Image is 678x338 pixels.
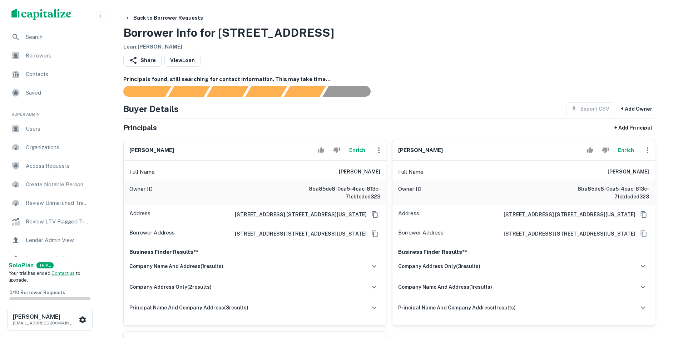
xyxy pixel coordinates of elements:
a: Organizations [6,139,94,156]
p: Owner ID [129,185,153,201]
h6: Principals found, still searching for contact information. This may take time... [123,75,655,84]
a: [STREET_ADDRESS] [STREET_ADDRESS][US_STATE] [498,211,635,218]
p: Owner ID [398,185,421,201]
button: Reject [599,143,612,157]
h6: [STREET_ADDRESS] [STREET_ADDRESS][US_STATE] [229,211,367,218]
a: Access Requests [6,157,94,175]
button: Enrich [346,143,369,157]
p: Business Finder Results** [129,248,380,256]
a: Contacts [6,66,94,83]
h3: Borrower Info for [STREET_ADDRESS] [123,24,334,41]
button: Accept [584,143,596,157]
p: Full Name [129,168,155,176]
p: [EMAIL_ADDRESS][DOMAIN_NAME] [13,320,77,326]
h6: principal name and company address ( 3 results) [129,304,248,312]
div: Review LTV Flagged Transactions [6,213,94,230]
span: Borrowers [26,51,90,60]
p: Borrower Address [398,228,444,239]
a: Search [6,29,94,46]
button: + Add Owner [618,102,655,115]
h6: [PERSON_NAME] [339,168,380,176]
span: Search [26,33,90,41]
li: Super Admin [6,103,94,120]
a: Review Unmatched Transactions [6,195,94,212]
p: Borrower Address [129,228,175,239]
a: ViewLoan [164,54,201,67]
h6: 8ba85de8-0ea5-4cac-813c-71cb1cded323 [563,185,649,201]
h6: 8ba85de8-0ea5-4cac-813c-71cb1cded323 [295,185,380,201]
img: capitalize-logo.png [11,9,71,20]
a: Borrowers [6,47,94,64]
h4: Buyer Details [123,102,179,115]
button: Reject [330,143,343,157]
h6: company address only ( 3 results) [398,262,480,270]
p: Address [398,209,419,220]
button: Back to Borrower Requests [122,11,206,24]
span: Your trial has ended. to upgrade. [9,271,80,283]
span: Lender Admin View [26,236,90,244]
h6: company name and address ( 1 results) [398,283,492,291]
a: Create Notable Person [6,176,94,193]
a: Lender Admin View [6,232,94,249]
span: Review Unmatched Transactions [26,199,90,207]
span: Review LTV Flagged Transactions [26,217,90,226]
p: Address [129,209,150,220]
span: Organizations [26,143,90,152]
h5: Principals [123,122,157,133]
h6: company name and address ( 1 results) [129,262,223,270]
button: Copy Address [638,209,649,220]
div: Documents found, AI parsing details... [207,86,248,97]
h6: [PERSON_NAME] [13,314,77,320]
span: Contacts [26,70,90,79]
span: Borrower Info Requests [26,254,90,263]
button: Copy Address [638,228,649,239]
span: 0 / 10 Borrower Requests [9,290,65,295]
button: Copy Address [370,228,380,239]
div: TRIAL [36,262,54,268]
h6: [PERSON_NAME] [608,168,649,176]
a: [STREET_ADDRESS] [STREET_ADDRESS][US_STATE] [229,230,367,238]
h6: [PERSON_NAME] [129,146,174,155]
a: Saved [6,84,94,101]
a: SoloPlan [9,261,34,270]
a: Borrower Info Requests [6,250,94,267]
span: Create Notable Person [26,180,90,189]
h6: company address only ( 2 results) [129,283,212,291]
a: Contact us [51,271,75,276]
div: Principals found, still searching for contact information. This may take time... [284,86,326,97]
span: Saved [26,89,90,97]
div: Your request is received and processing... [168,86,210,97]
button: Accept [315,143,327,157]
a: [STREET_ADDRESS] [STREET_ADDRESS][US_STATE] [498,230,635,238]
span: Users [26,125,90,133]
p: Full Name [398,168,424,176]
span: Access Requests [26,162,90,170]
a: Users [6,120,94,137]
h6: Loan : [PERSON_NAME] [123,43,334,51]
div: AI fulfillment process complete. [323,86,379,97]
strong: Solo Plan [9,262,34,269]
button: Enrich [615,143,638,157]
h6: principal name and company address ( 1 results) [398,304,516,312]
button: Copy Address [370,209,380,220]
button: Share [123,54,162,67]
div: Sending borrower request to AI... [115,86,168,97]
h6: [PERSON_NAME] [398,146,443,155]
div: Principals found, AI now looking for contact information... [245,86,287,97]
button: [PERSON_NAME][EMAIL_ADDRESS][DOMAIN_NAME] [7,309,93,331]
button: + Add Principal [612,121,655,134]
